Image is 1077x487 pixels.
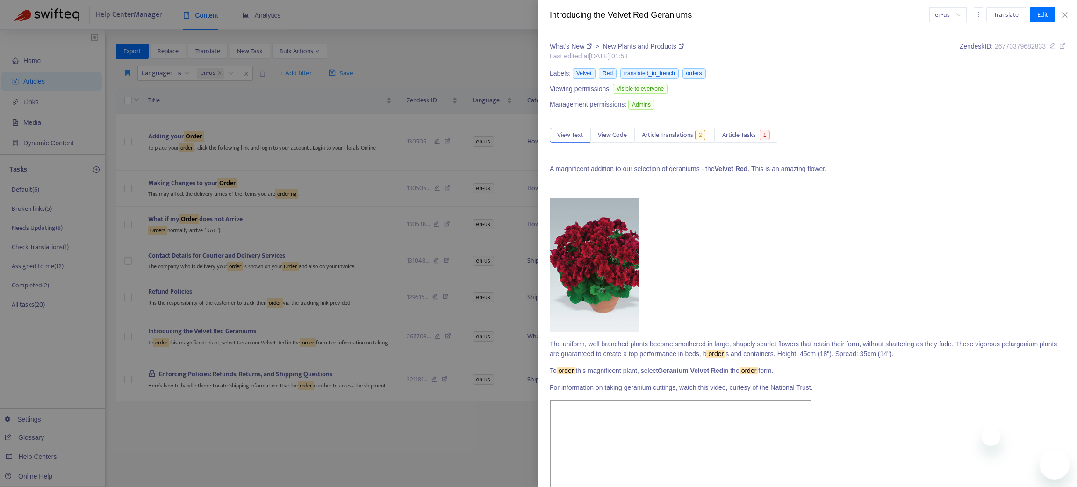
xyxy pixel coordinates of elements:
[982,427,1000,446] iframe: Close message
[975,11,982,18] span: more
[760,130,770,140] span: 1
[642,130,693,140] span: Article Translations
[550,9,929,21] div: Introducing the Velvet Red Geraniums
[620,68,679,79] span: translated_to_french
[599,68,617,79] span: Red
[1030,7,1055,22] button: Edit
[682,68,706,79] span: orders
[1040,450,1070,480] iframe: Button to launch messaging window
[550,128,590,143] button: View Text
[550,339,1066,359] p: The uniform, well branched plants become smothered in large, shapely scarlet flowers that retain ...
[960,42,1066,61] div: Zendesk ID:
[722,130,756,140] span: Article Tasks
[715,165,748,172] strong: Velvet Red
[550,42,684,51] div: >
[603,43,684,50] a: New Plants and Products
[550,366,1066,376] p: To this magnificent plant, select in the form.
[628,100,654,110] span: Admins
[986,7,1026,22] button: Translate
[573,68,596,79] span: Velvet
[550,51,684,61] div: Last edited at [DATE] 01:53
[550,43,594,50] a: What's New
[557,367,576,374] sqkw: order
[550,100,626,109] span: Management permissions:
[695,130,706,140] span: 2
[706,350,725,358] sqkw: order
[598,130,627,140] span: View Code
[550,69,571,79] span: Labels:
[995,43,1046,50] span: 26770379682833
[590,128,634,143] button: View Code
[994,10,1019,20] span: Translate
[658,367,723,374] strong: Geranium Velvet Red
[1061,11,1069,19] span: close
[740,367,759,374] sqkw: order
[935,8,961,22] span: en-us
[1037,10,1048,20] span: Edit
[557,130,583,140] span: View Text
[550,383,1066,393] p: For information on taking geranium cuttings, watch this video, curtesy of the National Trust.
[1058,11,1071,20] button: Close
[550,164,1066,174] p: A magnificent addition to our selection of geraniums - the . This is an amazing flower.
[715,128,777,143] button: Article Tasks1
[634,128,715,143] button: Article Translations2
[974,7,983,22] button: more
[613,84,668,94] span: Visible to everyone
[550,198,639,332] img: Red flowering plant in a terracotta pot.
[550,84,611,94] span: Viewing permissions:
